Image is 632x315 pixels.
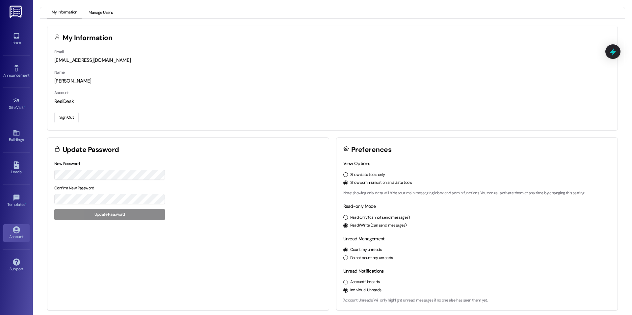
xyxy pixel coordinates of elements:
label: Email [54,49,64,55]
h3: Preferences [351,146,391,153]
p: Note: showing only data will hide your main messaging inbox and admin functions. You can re-activ... [343,190,611,196]
label: Account Unreads [350,279,380,285]
label: Show data tools only [350,172,385,178]
label: Read-only Mode [343,203,376,209]
h3: My Information [63,35,113,41]
span: • [25,201,26,206]
label: Read/Write (can send messages) [350,223,407,229]
label: Name [54,70,65,75]
button: My Information [47,7,82,18]
label: View Options [343,160,370,166]
label: Unread Notifications [343,268,384,274]
label: Confirm New Password [54,185,94,191]
a: Site Visit • [3,95,30,113]
a: Account [3,224,30,242]
span: • [29,72,30,77]
label: Unread Management [343,236,385,242]
label: Show communication and data tools [350,180,412,186]
h3: Update Password [63,146,119,153]
div: [PERSON_NAME] [54,78,611,85]
a: Templates • [3,192,30,210]
div: [EMAIL_ADDRESS][DOMAIN_NAME] [54,57,611,64]
label: Do not count my unreads [350,255,393,261]
img: ResiDesk Logo [10,6,23,18]
label: New Password [54,161,80,166]
button: Manage Users [84,7,117,18]
a: Inbox [3,30,30,48]
label: Individual Unreads [350,287,382,293]
button: Sign Out [54,112,79,123]
label: Read Only (cannot send messages) [350,215,410,221]
a: Leads [3,159,30,177]
span: • [24,104,25,109]
a: Support [3,256,30,274]
div: ResiDesk [54,98,611,105]
label: Count my unreads [350,247,382,253]
a: Buildings [3,127,30,145]
label: Account [54,90,69,95]
p: 'Account Unreads' will only highlight unread messages if no one else has seen them yet. [343,298,611,303]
